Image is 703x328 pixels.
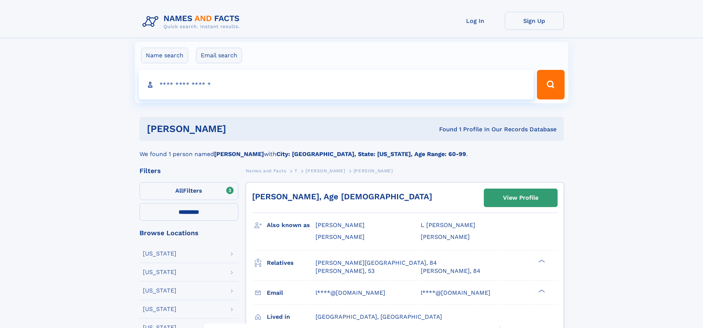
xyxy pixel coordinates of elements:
span: T [294,168,297,173]
a: T [294,166,297,175]
span: [GEOGRAPHIC_DATA], [GEOGRAPHIC_DATA] [316,313,442,320]
label: Email search [196,48,242,63]
button: Search Button [537,70,564,99]
a: View Profile [484,189,557,207]
h3: Email [267,287,316,299]
h3: Also known as [267,219,316,231]
a: Log In [446,12,505,30]
span: [PERSON_NAME] [316,222,365,229]
span: All [175,187,183,194]
a: [PERSON_NAME], 53 [316,267,375,275]
h3: Relatives [267,257,316,269]
span: [PERSON_NAME] [316,233,365,240]
input: search input [139,70,534,99]
a: Names and Facts [246,166,286,175]
div: [US_STATE] [143,269,176,275]
span: [PERSON_NAME] [421,233,470,240]
a: [PERSON_NAME], Age [DEMOGRAPHIC_DATA] [252,192,432,201]
span: [PERSON_NAME] [354,168,393,173]
h3: Lived in [267,311,316,323]
label: Filters [139,182,238,200]
img: Logo Names and Facts [139,12,246,32]
a: [PERSON_NAME] [306,166,345,175]
div: [US_STATE] [143,306,176,312]
div: We found 1 person named with . [139,141,564,159]
a: Sign Up [505,12,564,30]
b: City: [GEOGRAPHIC_DATA], State: [US_STATE], Age Range: 60-99 [276,151,466,158]
span: L [PERSON_NAME] [421,222,475,229]
div: View Profile [503,189,538,206]
div: Browse Locations [139,230,238,236]
div: Filters [139,168,238,174]
div: Found 1 Profile In Our Records Database [332,125,556,133]
label: Name search [141,48,188,63]
b: [PERSON_NAME] [214,151,264,158]
div: [US_STATE] [143,288,176,294]
h1: [PERSON_NAME] [147,124,333,133]
div: ❯ [537,258,545,263]
a: [PERSON_NAME][GEOGRAPHIC_DATA], 84 [316,259,437,267]
div: ❯ [537,288,545,293]
a: [PERSON_NAME], 84 [421,267,480,275]
div: [US_STATE] [143,251,176,257]
span: [PERSON_NAME] [306,168,345,173]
